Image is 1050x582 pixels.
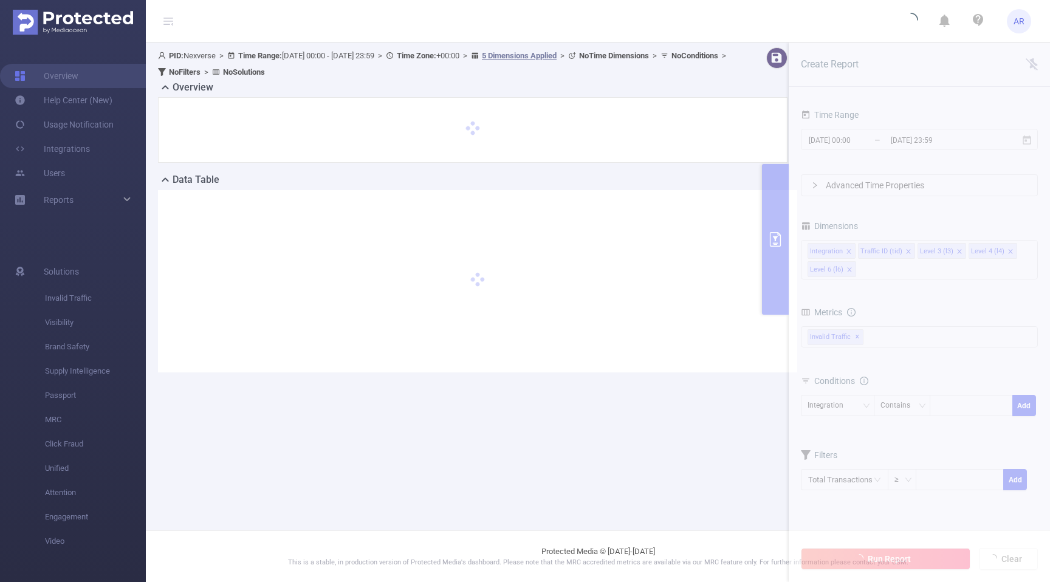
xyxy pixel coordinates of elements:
span: > [216,51,227,60]
span: MRC [45,408,146,432]
span: > [557,51,568,60]
span: Video [45,529,146,553]
span: Attention [45,481,146,505]
a: Usage Notification [15,112,114,137]
a: Overview [15,64,78,88]
b: No Conditions [671,51,718,60]
span: Brand Safety [45,335,146,359]
p: This is a stable, in production version of Protected Media's dashboard. Please note that the MRC ... [176,558,1020,568]
a: Help Center (New) [15,88,112,112]
h2: Overview [173,80,213,95]
span: AR [1014,9,1024,33]
span: Engagement [45,505,146,529]
span: > [718,51,730,60]
span: > [459,51,471,60]
a: Users [15,161,65,185]
span: Visibility [45,310,146,335]
span: Nexverse [DATE] 00:00 - [DATE] 23:59 +00:00 [158,51,730,77]
i: icon: loading [904,13,918,30]
span: > [201,67,212,77]
img: Protected Media [13,10,133,35]
span: Unified [45,456,146,481]
b: No Time Dimensions [579,51,649,60]
a: Integrations [15,137,90,161]
span: > [374,51,386,60]
b: Time Range: [238,51,282,60]
h2: Data Table [173,173,219,187]
footer: Protected Media © [DATE]-[DATE] [146,530,1050,582]
span: Supply Intelligence [45,359,146,383]
span: Reports [44,195,74,205]
u: 5 Dimensions Applied [482,51,557,60]
b: No Solutions [223,67,265,77]
span: > [649,51,661,60]
a: Reports [44,188,74,212]
span: Solutions [44,259,79,284]
b: Time Zone: [397,51,436,60]
span: Invalid Traffic [45,286,146,310]
span: Passport [45,383,146,408]
span: Click Fraud [45,432,146,456]
b: PID: [169,51,184,60]
i: icon: user [158,52,169,60]
b: No Filters [169,67,201,77]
